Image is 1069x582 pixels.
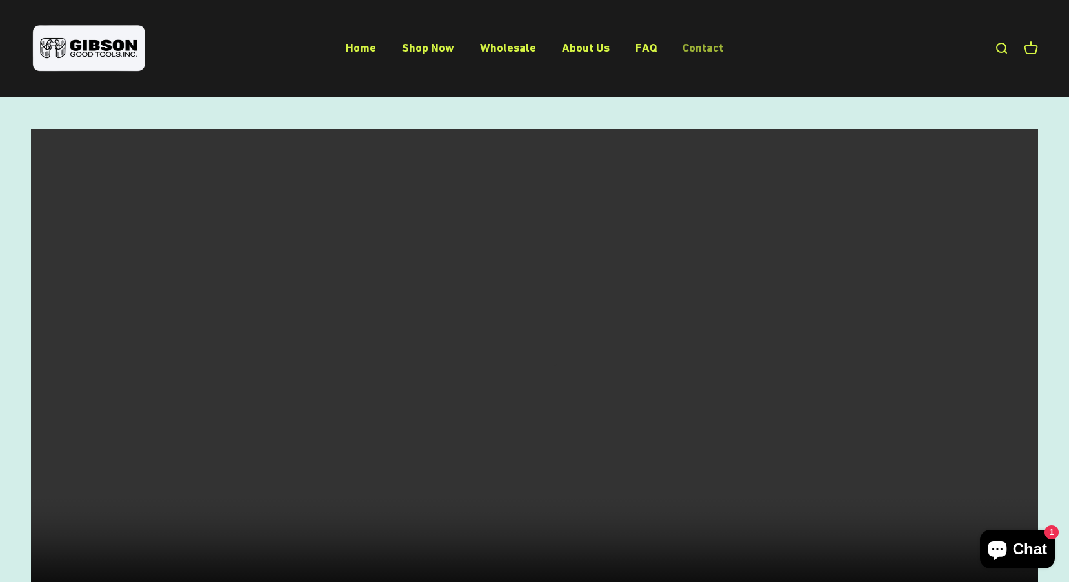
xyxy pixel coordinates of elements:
[480,41,536,54] a: Wholesale
[562,41,610,54] a: About Us
[976,530,1059,572] inbox-online-store-chat: Shopify online store chat
[346,41,376,54] a: Home
[402,41,454,54] a: Shop Now
[683,41,723,54] a: Contact
[635,41,657,54] a: FAQ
